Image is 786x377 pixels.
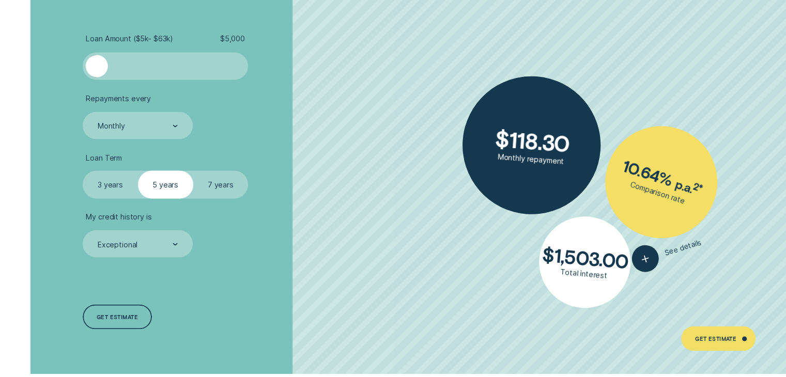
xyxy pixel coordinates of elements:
[86,153,122,162] span: Loan Term
[193,170,249,198] label: 7 years
[220,34,245,43] span: $ 5,000
[138,170,193,198] label: 5 years
[86,34,173,43] span: Loan Amount ( $5k - $63k )
[83,170,138,198] label: 3 years
[681,326,756,351] a: Get Estimate
[98,121,125,130] div: Monthly
[83,304,151,329] a: Get estimate
[664,238,703,257] span: See details
[86,93,151,103] span: Repayments every
[86,212,151,221] span: My credit history is
[629,229,705,275] button: See details
[98,240,137,249] div: Exceptional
